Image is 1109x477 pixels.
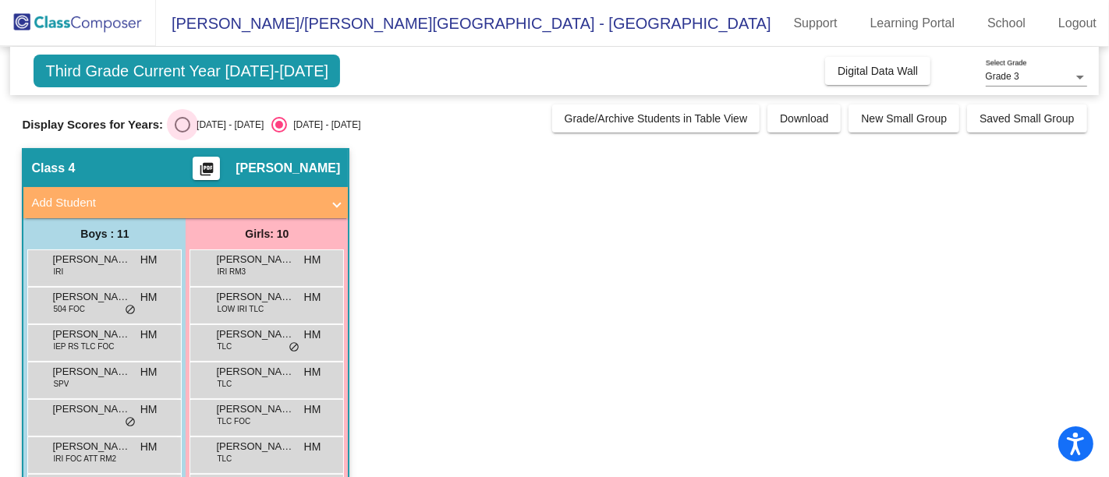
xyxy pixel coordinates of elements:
span: TLC [217,453,232,465]
button: Saved Small Group [967,104,1086,132]
span: HM [304,439,321,455]
a: School [975,11,1038,36]
button: Grade/Archive Students in Table View [552,104,760,132]
span: Download [780,112,828,125]
span: [PERSON_NAME] [216,439,294,454]
div: [DATE] - [DATE] [287,118,360,132]
span: [PERSON_NAME] [52,401,130,417]
span: [PERSON_NAME] [52,289,130,305]
span: TLC FOC [217,415,250,427]
span: [PERSON_NAME] [216,289,294,305]
mat-icon: picture_as_pdf [197,161,216,183]
span: HM [304,327,321,343]
span: do_not_disturb_alt [289,341,299,354]
span: HM [140,364,158,380]
span: Grade 3 [986,71,1019,82]
span: IEP RS TLC FOC [53,341,114,352]
span: HM [140,289,158,306]
span: Grade/Archive Students in Table View [565,112,748,125]
span: IRI FOC ATT RM2 [53,453,116,465]
a: Support [781,11,850,36]
span: Display Scores for Years: [22,118,163,132]
span: HM [140,439,158,455]
span: [PERSON_NAME] [PERSON_NAME] [52,364,130,380]
span: TLC [217,341,232,352]
button: Digital Data Wall [825,57,930,85]
div: [DATE] - [DATE] [190,118,264,132]
span: New Small Group [861,112,947,125]
div: Girls: 10 [186,218,348,249]
a: Learning Portal [858,11,968,36]
span: HM [140,327,158,343]
span: HM [140,401,158,418]
span: [PERSON_NAME] [216,327,294,342]
span: [PERSON_NAME] [216,364,294,380]
a: Logout [1046,11,1109,36]
span: [PERSON_NAME]/[PERSON_NAME][GEOGRAPHIC_DATA] - [GEOGRAPHIC_DATA] [156,11,771,36]
button: New Small Group [849,104,959,132]
span: Class 4 [31,161,75,176]
span: LOW IRI TLC [217,303,264,315]
span: Digital Data Wall [838,65,918,77]
span: [PERSON_NAME] St. [PERSON_NAME] [216,401,294,417]
span: HM [304,401,321,418]
span: SPV [53,378,69,390]
span: Saved Small Group [980,112,1074,125]
span: [PERSON_NAME] [52,439,130,454]
span: TLC [217,378,232,390]
span: [PERSON_NAME] [236,161,340,176]
mat-panel-title: Add Student [31,194,321,212]
span: [PERSON_NAME] [216,252,294,267]
span: HM [304,289,321,306]
span: [PERSON_NAME] [52,327,130,342]
mat-expansion-panel-header: Add Student [23,187,348,218]
div: Boys : 11 [23,218,186,249]
span: do_not_disturb_alt [125,416,136,429]
span: HM [140,252,158,268]
span: 504 FOC [53,303,85,315]
mat-radio-group: Select an option [175,117,360,132]
span: HM [304,364,321,380]
span: [PERSON_NAME] [52,252,130,267]
button: Download [767,104,841,132]
span: Third Grade Current Year [DATE]-[DATE] [34,55,340,87]
span: IRI RM3 [217,266,246,277]
span: do_not_disturb_alt [125,304,136,316]
span: IRI [53,266,63,277]
button: Print Students Details [193,157,220,180]
span: HM [304,252,321,268]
